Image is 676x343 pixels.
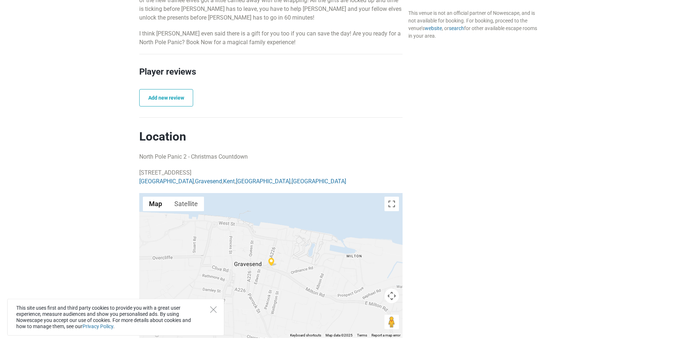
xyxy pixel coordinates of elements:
a: Add new review [139,89,193,106]
a: Gravesend [195,178,222,185]
div: This venue is not an official partner of Nowescape, and is not available for booking. For booking... [408,9,537,40]
button: Keyboard shortcuts [290,333,321,338]
h2: Location [139,129,403,144]
a: search [449,25,464,31]
button: Show street map [143,197,168,211]
p: [STREET_ADDRESS] , , , , [139,168,403,186]
button: Drag Pegman onto the map to open Street View [384,315,399,329]
p: I think [PERSON_NAME] even said there is a gift for you too if you can save the day! Are you read... [139,29,403,47]
a: Report a map error [371,333,400,337]
a: [GEOGRAPHIC_DATA] [236,178,290,185]
div: This site uses first and third party cookies to provide you with a great user experience, measure... [7,299,224,336]
button: Toggle fullscreen view [384,197,399,211]
h2: Player reviews [139,65,403,89]
a: Privacy Policy [82,323,113,329]
a: [GEOGRAPHIC_DATA] [292,178,346,185]
a: Terms (opens in new tab) [357,333,367,337]
button: Show satellite imagery [168,197,204,211]
p: North Pole Panic 2 - Christmas Countdown [139,152,403,161]
a: website [425,25,442,31]
a: [GEOGRAPHIC_DATA] [139,178,194,185]
a: Kent [223,178,235,185]
button: Close [210,306,217,313]
button: Map camera controls [384,289,399,303]
span: Map data ©2025 [326,333,353,337]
